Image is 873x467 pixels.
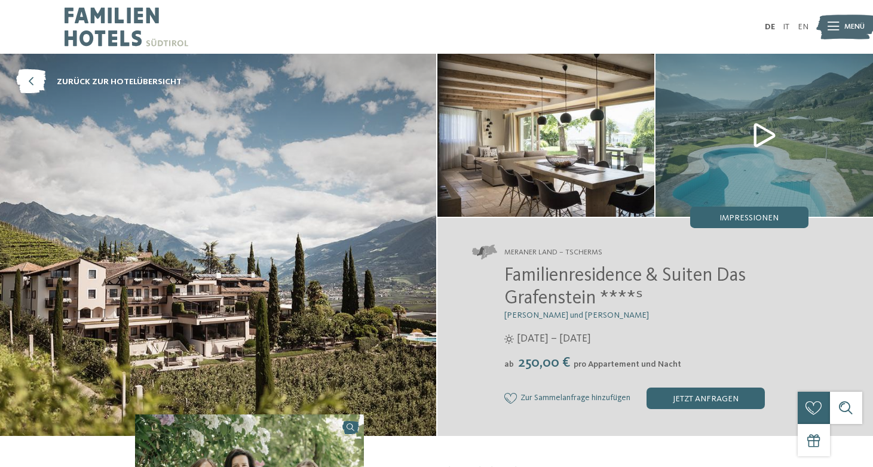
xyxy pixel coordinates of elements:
span: Menü [844,21,865,32]
div: jetzt anfragen [647,388,765,409]
span: Meraner Land – Tscherms [504,247,602,258]
span: zurück zur Hotelübersicht [57,76,182,88]
i: Öffnungszeiten im Sommer [504,334,514,344]
span: Familienresidence & Suiten Das Grafenstein ****ˢ [504,266,746,308]
span: 250,00 € [515,356,572,370]
a: EN [798,23,808,31]
span: Zur Sammelanfrage hinzufügen [520,394,630,403]
span: pro Appartement und Nacht [574,360,681,368]
span: ab [504,360,514,368]
a: DE [765,23,775,31]
span: [PERSON_NAME] und [PERSON_NAME] [504,311,649,319]
a: zurück zur Hotelübersicht [16,70,182,94]
a: IT [783,23,789,31]
img: Unser Familienhotel im Meraner Land für glückliche Tage [655,54,873,217]
span: [DATE] – [DATE] [517,331,591,346]
span: Impressionen [719,214,779,222]
img: Unser Familienhotel im Meraner Land für glückliche Tage [437,54,655,217]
